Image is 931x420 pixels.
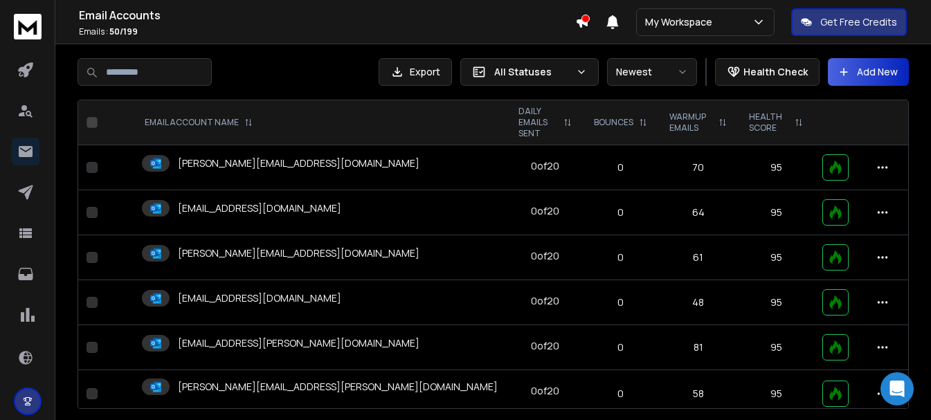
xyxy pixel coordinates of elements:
p: 0 [591,387,650,401]
img: logo [14,14,42,39]
p: DAILY EMAILS SENT [518,106,559,139]
h1: Email Accounts [79,7,575,24]
div: Open Intercom Messenger [880,372,914,405]
p: BOUNCES [594,117,633,128]
td: 48 [658,280,738,325]
p: Get Free Credits [820,15,897,29]
button: Add New [828,58,909,86]
td: 81 [658,325,738,370]
div: 0 of 20 [531,294,559,308]
div: 0 of 20 [531,384,559,398]
p: 0 [591,206,650,219]
p: 0 [591,161,650,174]
p: WARMUP EMAILS [669,111,713,134]
p: My Workspace [645,15,718,29]
td: 95 [738,235,814,280]
td: 95 [738,280,814,325]
div: EMAIL ACCOUNT NAME [145,117,253,128]
div: 0 of 20 [531,204,559,218]
p: [EMAIL_ADDRESS][DOMAIN_NAME] [178,201,341,215]
p: 0 [591,340,650,354]
p: Emails : [79,26,575,37]
button: Get Free Credits [791,8,907,36]
button: Newest [607,58,697,86]
td: 95 [738,325,814,370]
td: 61 [658,235,738,280]
button: Health Check [715,58,820,86]
td: 95 [738,145,814,190]
p: [PERSON_NAME][EMAIL_ADDRESS][DOMAIN_NAME] [178,156,419,170]
p: 0 [591,250,650,264]
div: 0 of 20 [531,249,559,263]
p: 0 [591,295,650,309]
td: 58 [658,370,738,418]
button: Export [379,58,452,86]
p: HEALTH SCORE [749,111,789,134]
p: All Statuses [494,65,570,79]
p: [EMAIL_ADDRESS][PERSON_NAME][DOMAIN_NAME] [178,336,419,350]
div: 0 of 20 [531,159,559,173]
p: [EMAIL_ADDRESS][DOMAIN_NAME] [178,291,341,305]
div: 0 of 20 [531,339,559,353]
p: [PERSON_NAME][EMAIL_ADDRESS][DOMAIN_NAME] [178,246,419,260]
p: Health Check [743,65,808,79]
span: 50 / 199 [109,26,138,37]
td: 95 [738,190,814,235]
p: [PERSON_NAME][EMAIL_ADDRESS][PERSON_NAME][DOMAIN_NAME] [178,380,498,394]
td: 95 [738,370,814,418]
td: 70 [658,145,738,190]
td: 64 [658,190,738,235]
